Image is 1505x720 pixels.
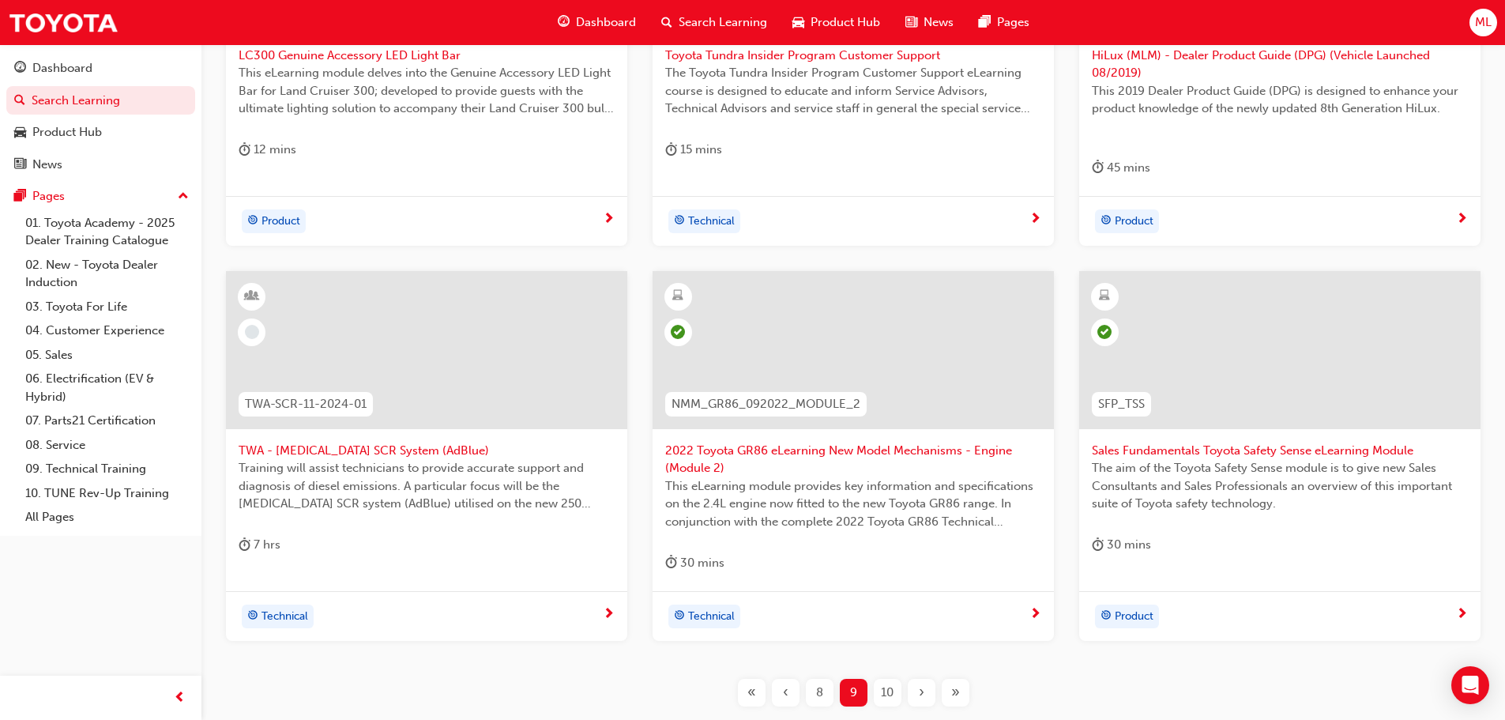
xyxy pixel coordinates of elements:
[665,140,722,160] div: 15 mins
[665,477,1041,531] span: This eLearning module provides key information and specifications on the 2.4L engine now fitted t...
[19,253,195,295] a: 02. New - Toyota Dealer Induction
[665,47,1041,65] span: Toyota Tundra Insider Program Customer Support
[939,679,973,707] button: Last page
[1092,535,1104,555] span: duration-icon
[837,679,871,707] button: Page 9
[8,5,119,40] img: Trak
[747,684,756,702] span: «
[239,535,280,555] div: 7 hrs
[239,140,250,160] span: duration-icon
[6,86,195,115] a: Search Learning
[239,47,615,65] span: LC300 Genuine Accessory LED Light Bar
[792,13,804,32] span: car-icon
[239,140,296,160] div: 12 mins
[14,158,26,172] span: news-icon
[19,367,195,409] a: 06. Electrification (EV & Hybrid)
[178,187,189,207] span: up-icon
[245,325,259,339] span: learningRecordVerb_NONE-icon
[769,679,803,707] button: Previous page
[32,156,62,174] div: News
[871,679,905,707] button: Page 10
[14,126,26,140] span: car-icon
[247,211,258,232] span: target-icon
[1079,271,1481,641] a: SFP_TSSSales Fundamentals Toyota Safety Sense eLearning ModuleThe aim of the Toyota Safety Sense ...
[665,140,677,160] span: duration-icon
[688,608,735,626] span: Technical
[261,608,308,626] span: Technical
[881,684,894,702] span: 10
[1029,213,1041,227] span: next-icon
[997,13,1029,32] span: Pages
[803,679,837,707] button: Page 8
[545,6,649,39] a: guage-iconDashboard
[661,13,672,32] span: search-icon
[1101,211,1112,232] span: target-icon
[816,684,823,702] span: 8
[1099,286,1110,307] span: learningResourceType_ELEARNING-icon
[32,123,102,141] div: Product Hub
[558,13,570,32] span: guage-icon
[665,553,724,573] div: 30 mins
[1475,13,1492,32] span: ML
[14,94,25,108] span: search-icon
[19,343,195,368] a: 05. Sales
[19,433,195,458] a: 08. Service
[1092,442,1468,460] span: Sales Fundamentals Toyota Safety Sense eLearning Module
[850,684,857,702] span: 9
[6,118,195,147] a: Product Hub
[19,211,195,253] a: 01. Toyota Academy - 2025 Dealer Training Catalogue
[735,679,769,707] button: First page
[1029,608,1041,622] span: next-icon
[6,182,195,211] button: Pages
[979,13,991,32] span: pages-icon
[679,13,767,32] span: Search Learning
[603,608,615,622] span: next-icon
[19,409,195,433] a: 07. Parts21 Certification
[19,319,195,343] a: 04. Customer Experience
[665,442,1041,477] span: 2022 Toyota GR86 eLearning New Model Mechanisms - Engine (Module 2)
[783,684,788,702] span: ‹
[246,286,258,307] span: learningResourceType_INSTRUCTOR_LED-icon
[1101,606,1112,627] span: target-icon
[1092,158,1104,178] span: duration-icon
[19,481,195,506] a: 10. TUNE Rev-Up Training
[247,606,258,627] span: target-icon
[1451,666,1489,704] div: Open Intercom Messenger
[1456,213,1468,227] span: next-icon
[32,187,65,205] div: Pages
[966,6,1042,39] a: pages-iconPages
[226,271,627,641] a: TWA-SCR-11-2024-01TWA - [MEDICAL_DATA] SCR System (AdBlue)Training will assist technicians to pro...
[672,395,860,413] span: NMM_GR86_092022_MODULE_2
[6,54,195,83] a: Dashboard
[671,325,685,339] span: learningRecordVerb_COMPLETE-icon
[1456,608,1468,622] span: next-icon
[19,295,195,319] a: 03. Toyota For Life
[672,286,683,307] span: learningResourceType_ELEARNING-icon
[14,190,26,204] span: pages-icon
[1092,47,1468,82] span: HiLux (MLM) - Dealer Product Guide (DPG) (Vehicle Launched 08/2019)
[1115,608,1153,626] span: Product
[1092,158,1150,178] div: 45 mins
[239,459,615,513] span: Training will assist technicians to provide accurate support and diagnosis of diesel emissions. A...
[174,688,186,708] span: prev-icon
[1092,82,1468,118] span: This 2019 Dealer Product Guide (DPG) is designed to enhance your product knowledge of the newly u...
[919,684,924,702] span: ›
[1092,535,1151,555] div: 30 mins
[951,684,960,702] span: »
[1469,9,1497,36] button: ML
[649,6,780,39] a: search-iconSearch Learning
[239,535,250,555] span: duration-icon
[893,6,966,39] a: news-iconNews
[924,13,954,32] span: News
[688,213,735,231] span: Technical
[245,395,367,413] span: TWA-SCR-11-2024-01
[6,150,195,179] a: News
[1098,395,1145,413] span: SFP_TSS
[239,442,615,460] span: TWA - [MEDICAL_DATA] SCR System (AdBlue)
[19,457,195,481] a: 09. Technical Training
[653,271,1054,641] a: NMM_GR86_092022_MODULE_22022 Toyota GR86 eLearning New Model Mechanisms - Engine (Module 2)This e...
[811,13,880,32] span: Product Hub
[603,213,615,227] span: next-icon
[665,553,677,573] span: duration-icon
